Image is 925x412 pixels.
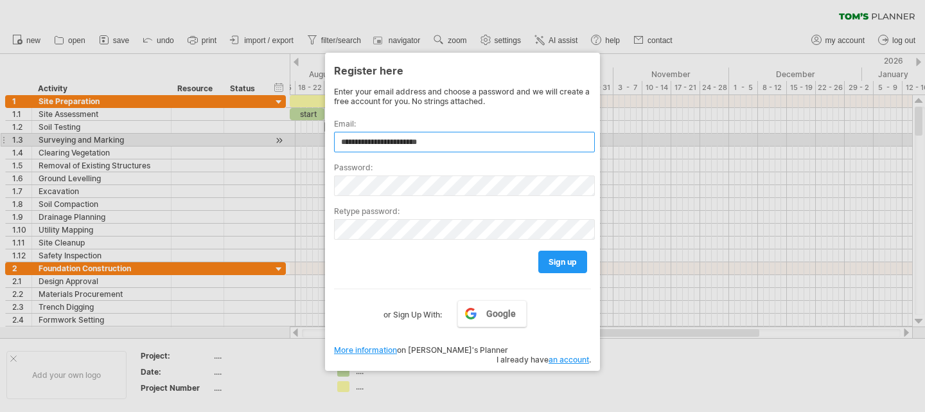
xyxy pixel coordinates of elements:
div: Register here [334,58,591,82]
span: Google [486,309,516,319]
label: Retype password: [334,206,591,216]
label: or Sign Up With: [383,300,442,322]
span: sign up [549,257,577,267]
a: an account [549,355,589,364]
span: I already have . [497,355,591,364]
span: on [PERSON_NAME]'s Planner [334,345,508,355]
a: Google [457,300,527,327]
a: More information [334,345,397,355]
div: Enter your email address and choose a password and we will create a free account for you. No stri... [334,87,591,106]
label: Email: [334,119,591,129]
label: Password: [334,163,591,172]
a: sign up [538,251,587,273]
